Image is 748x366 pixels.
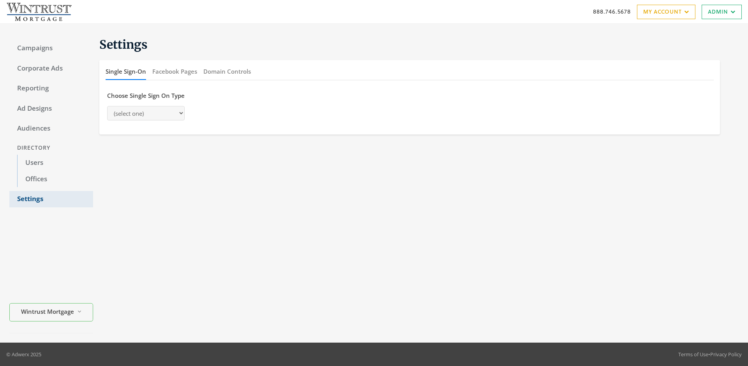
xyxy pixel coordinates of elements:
a: Reporting [9,80,93,97]
a: Admin [702,5,742,19]
span: Settings [99,37,148,52]
a: Offices [17,171,93,187]
button: Domain Controls [203,63,251,80]
img: Adwerx [6,2,72,21]
a: Campaigns [9,40,93,57]
a: Users [17,155,93,171]
a: Ad Designs [9,101,93,117]
button: Facebook Pages [152,63,197,80]
div: • [678,350,742,358]
a: Corporate Ads [9,60,93,77]
button: Wintrust Mortgage [9,303,93,322]
a: Privacy Policy [710,351,742,358]
p: © Adwerx 2025 [6,350,41,358]
div: Directory [9,141,93,155]
a: 888.746.5678 [593,7,631,16]
a: Terms of Use [678,351,708,358]
h5: Choose Single Sign On Type [107,92,185,100]
span: Wintrust Mortgage [21,307,74,316]
a: Settings [9,191,93,207]
a: Audiences [9,120,93,137]
a: My Account [637,5,695,19]
button: Single Sign-On [106,63,146,80]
